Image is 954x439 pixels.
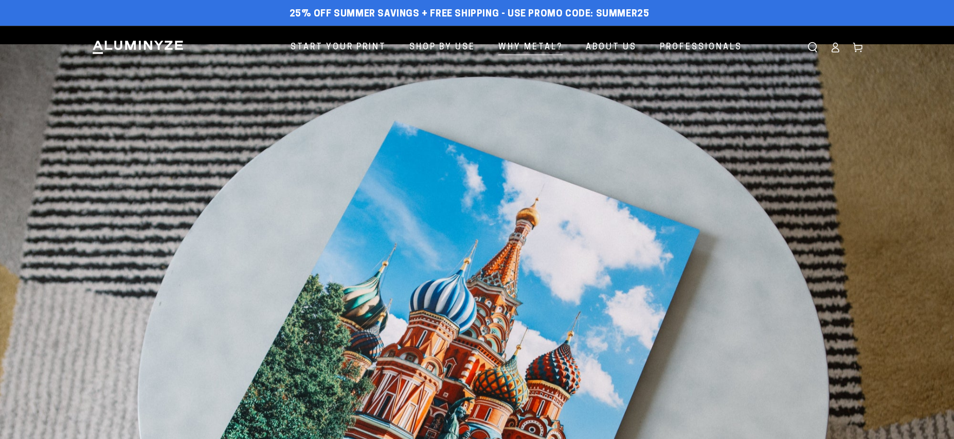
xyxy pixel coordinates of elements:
[801,36,824,59] summary: Search our site
[578,34,644,61] a: About Us
[652,34,750,61] a: Professionals
[402,34,483,61] a: Shop By Use
[283,34,394,61] a: Start Your Print
[291,40,386,55] span: Start Your Print
[491,34,570,61] a: Why Metal?
[586,40,637,55] span: About Us
[290,9,650,20] span: 25% off Summer Savings + Free Shipping - Use Promo Code: SUMMER25
[660,40,742,55] span: Professionals
[498,40,563,55] span: Why Metal?
[92,40,184,55] img: Aluminyze
[409,40,475,55] span: Shop By Use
